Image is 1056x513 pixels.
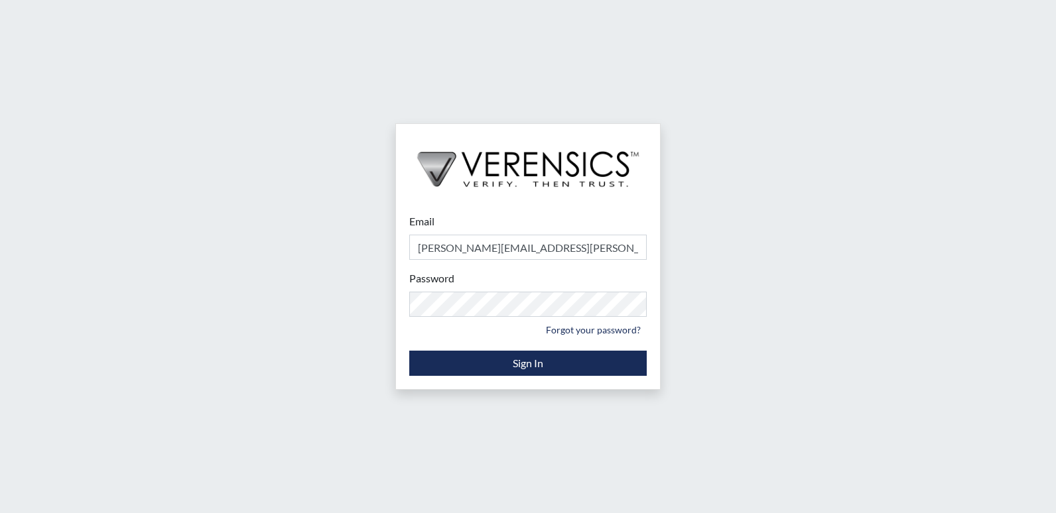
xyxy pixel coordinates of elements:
label: Email [409,213,434,229]
img: logo-wide-black.2aad4157.png [396,124,660,201]
label: Password [409,270,454,286]
a: Forgot your password? [540,319,647,340]
button: Sign In [409,351,647,376]
input: Email [409,235,647,260]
